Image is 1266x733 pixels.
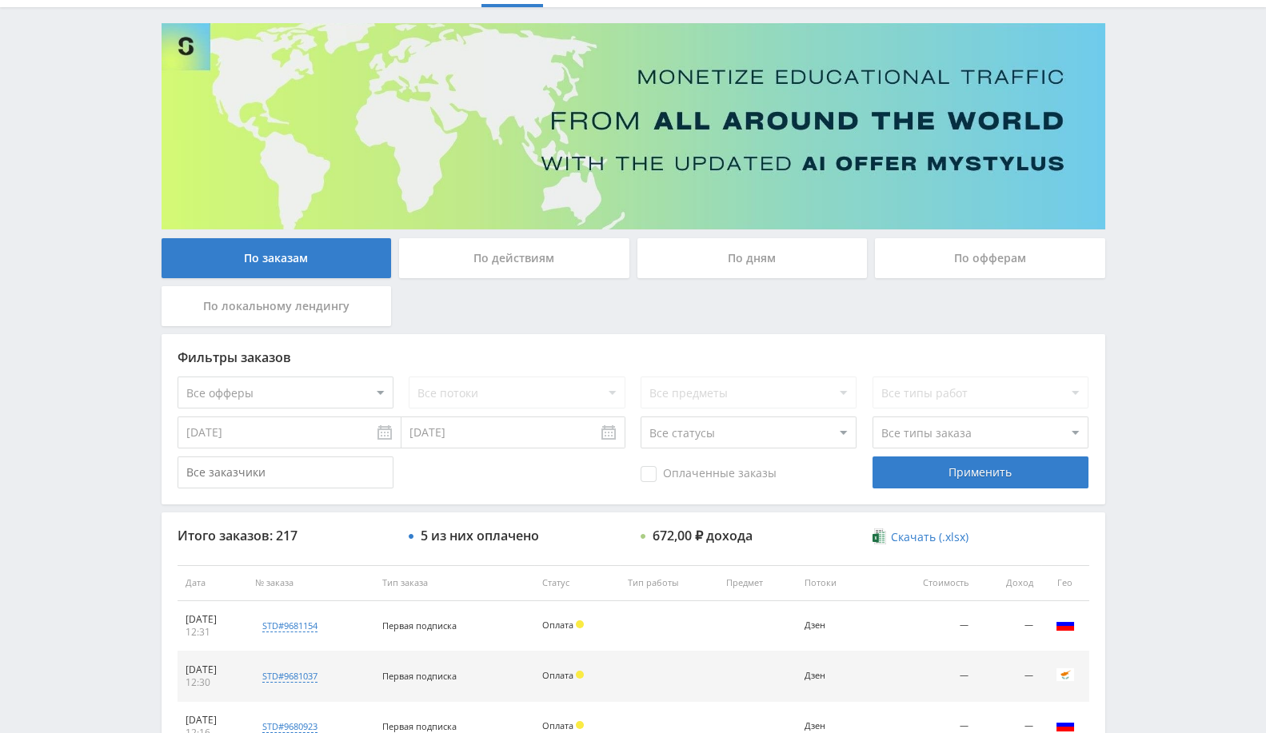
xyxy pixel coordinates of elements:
img: Banner [162,23,1105,229]
span: Оплата [542,619,573,631]
div: std#9680923 [262,720,317,733]
th: Предмет [718,565,797,601]
a: Скачать (.xlsx) [873,529,968,545]
div: std#9681154 [262,619,317,632]
div: 672,00 ₽ дохода [653,528,753,543]
div: std#9681037 [262,670,317,683]
div: По офферам [875,238,1105,278]
img: cyp.png [1056,665,1075,684]
th: Стоимость [885,565,976,601]
div: Применить [873,456,1088,488]
span: Холд [576,620,584,628]
span: Оплаченные заказы [641,466,777,482]
th: Дата [178,565,248,601]
div: [DATE] [186,663,240,676]
div: 12:30 [186,676,240,689]
td: — [885,601,976,651]
th: Доход [976,565,1040,601]
div: По локальному лендингу [162,286,392,326]
span: Холд [576,671,584,679]
span: Оплата [542,669,573,681]
th: Статус [534,565,620,601]
div: [DATE] [186,714,240,727]
td: — [885,651,976,702]
th: Тип заказа [374,565,534,601]
div: 12:31 [186,626,240,639]
span: Скачать (.xlsx) [891,531,968,544]
div: По заказам [162,238,392,278]
div: Фильтры заказов [178,350,1089,365]
div: По действиям [399,238,629,278]
span: Первая подписка [382,619,457,631]
div: По дням [637,238,868,278]
span: Первая подписка [382,720,457,732]
img: rus.png [1056,615,1075,634]
div: Дзен [805,721,877,731]
div: Дзен [805,671,877,681]
th: Потоки [797,565,885,601]
span: Холд [576,721,584,729]
div: Дзен [805,620,877,631]
th: Тип работы [620,565,718,601]
div: Итого заказов: 217 [178,528,393,543]
div: [DATE] [186,613,240,626]
input: Все заказчики [178,456,393,488]
span: Оплата [542,719,573,731]
img: xlsx [873,528,886,544]
td: — [976,601,1040,651]
th: № заказа [247,565,374,601]
div: 5 из них оплачено [421,528,539,543]
td: — [976,651,1040,702]
span: Первая подписка [382,670,457,682]
th: Гео [1041,565,1089,601]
